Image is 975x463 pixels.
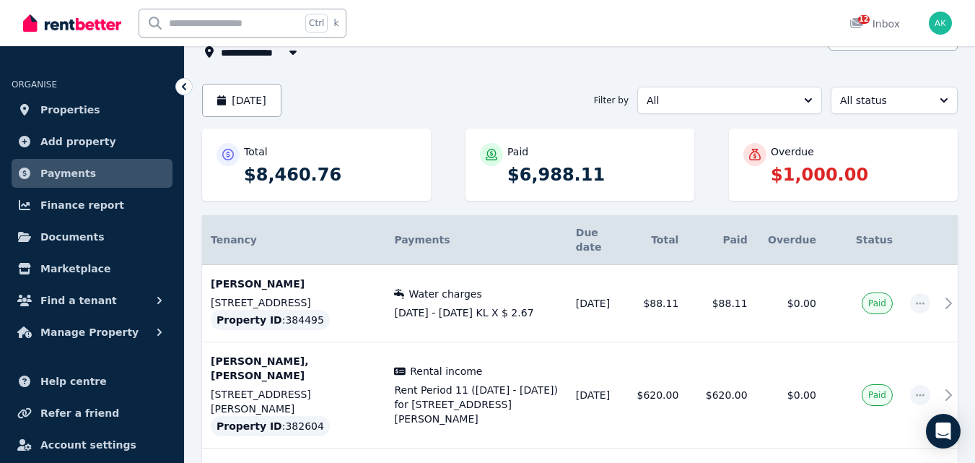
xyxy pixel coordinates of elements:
span: Paid [868,389,886,401]
span: Payments [394,234,450,246]
a: Help centre [12,367,172,396]
td: [DATE] [567,265,618,342]
div: : 382604 [211,416,330,436]
span: Account settings [40,436,136,454]
button: All [637,87,822,114]
td: $620.00 [618,342,687,449]
a: Account settings [12,430,172,459]
span: [DATE] - [DATE] KL X $ 2.67 [394,306,558,320]
span: Rent Period 11 ([DATE] - [DATE]) for [STREET_ADDRESS][PERSON_NAME] [394,383,558,426]
td: [DATE] [567,342,618,449]
span: $0.00 [787,298,816,309]
span: All [647,93,792,108]
span: Finance report [40,196,124,214]
span: Paid [868,298,886,309]
p: $1,000.00 [771,163,943,186]
span: Find a tenant [40,292,117,309]
a: Add property [12,127,172,156]
span: $0.00 [787,389,816,401]
div: Open Intercom Messenger [926,414,961,449]
div: Inbox [849,17,900,31]
p: [STREET_ADDRESS][PERSON_NAME] [211,387,377,416]
button: [DATE] [202,84,281,117]
p: [PERSON_NAME] [211,277,377,291]
span: Ctrl [305,14,328,33]
span: Filter by [594,95,629,106]
span: Property ID [217,313,282,327]
a: Payments [12,159,172,188]
span: Water charges [408,287,481,301]
th: Paid [687,215,756,265]
a: Refer a friend [12,399,172,428]
p: [PERSON_NAME], [PERSON_NAME] [211,354,377,383]
img: Azad Kalam [929,12,952,35]
span: k [333,17,338,29]
span: Rental income [410,364,482,378]
p: Overdue [771,144,814,159]
th: Due date [567,215,618,265]
p: [STREET_ADDRESS] [211,295,377,310]
span: Property ID [217,419,282,433]
span: Properties [40,101,100,118]
span: All status [840,93,928,108]
span: ORGANISE [12,79,57,90]
th: Tenancy [202,215,385,265]
td: $88.11 [687,265,756,342]
p: Total [244,144,268,159]
span: Refer a friend [40,404,119,422]
span: Add property [40,133,116,150]
td: $88.11 [618,265,687,342]
span: Manage Property [40,324,139,341]
div: : 384495 [211,310,330,330]
th: Total [618,215,687,265]
img: RentBetter [23,12,121,34]
p: $6,988.11 [507,163,680,186]
span: Marketplace [40,260,110,277]
th: Overdue [756,215,825,265]
span: 12 [858,15,870,24]
p: Paid [507,144,528,159]
td: $620.00 [687,342,756,449]
th: Status [825,215,901,265]
a: Documents [12,222,172,251]
button: Find a tenant [12,286,172,315]
span: Payments [40,165,96,182]
a: Finance report [12,191,172,220]
button: All status [831,87,958,114]
a: Marketplace [12,254,172,283]
p: $8,460.76 [244,163,416,186]
span: Documents [40,228,105,246]
a: Properties [12,95,172,124]
button: Manage Property [12,318,172,347]
span: Help centre [40,373,107,390]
